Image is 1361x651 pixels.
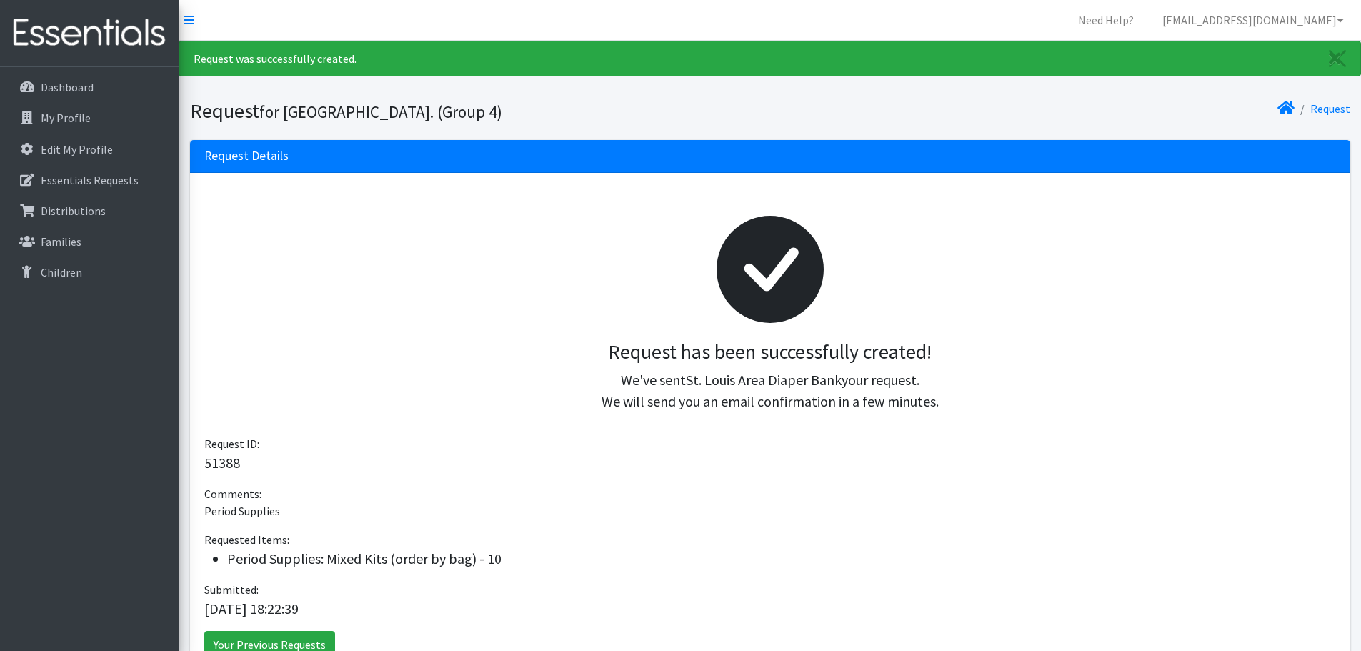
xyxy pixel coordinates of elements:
[1151,6,1355,34] a: [EMAIL_ADDRESS][DOMAIN_NAME]
[259,101,502,122] small: for [GEOGRAPHIC_DATA]. (Group 4)
[1315,41,1360,76] a: Close
[41,80,94,94] p: Dashboard
[216,340,1325,364] h3: Request has been successfully created!
[686,371,842,389] span: St. Louis Area Diaper Bank
[179,41,1361,76] div: Request was successfully created.
[41,265,82,279] p: Children
[204,598,1336,620] p: [DATE] 18:22:39
[6,73,173,101] a: Dashboard
[1310,101,1350,116] a: Request
[204,582,259,597] span: Submitted:
[204,502,1336,520] p: Period Supplies
[204,437,259,451] span: Request ID:
[204,149,289,164] h3: Request Details
[41,234,81,249] p: Families
[41,142,113,156] p: Edit My Profile
[41,111,91,125] p: My Profile
[1067,6,1145,34] a: Need Help?
[6,166,173,194] a: Essentials Requests
[41,204,106,218] p: Distributions
[6,197,173,225] a: Distributions
[204,452,1336,474] p: 51388
[216,369,1325,412] p: We've sent your request. We will send you an email confirmation in a few minutes.
[6,104,173,132] a: My Profile
[227,548,1336,570] li: Period Supplies: Mixed Kits (order by bag) - 10
[204,532,289,547] span: Requested Items:
[204,487,261,501] span: Comments:
[6,135,173,164] a: Edit My Profile
[6,227,173,256] a: Families
[41,173,139,187] p: Essentials Requests
[6,258,173,287] a: Children
[190,99,765,124] h1: Request
[6,9,173,57] img: HumanEssentials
